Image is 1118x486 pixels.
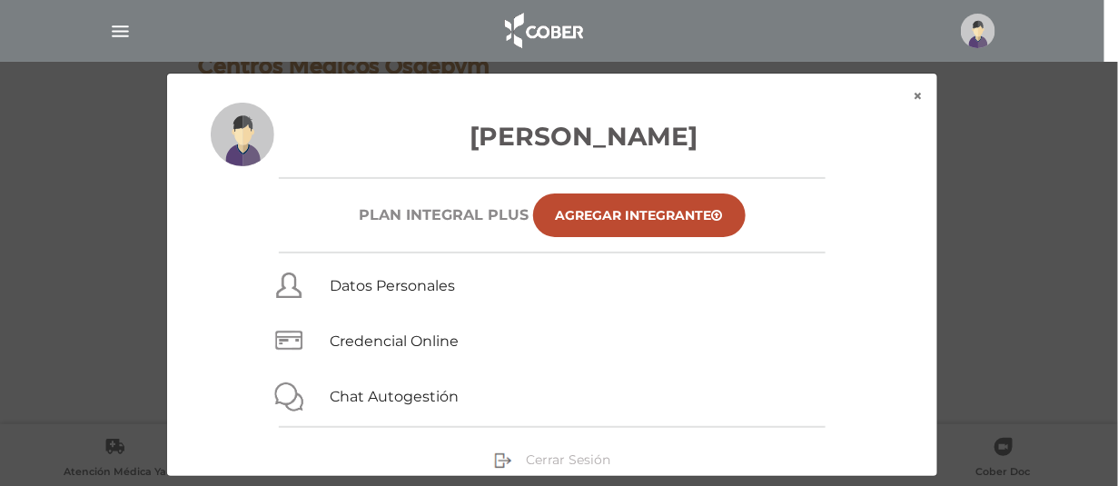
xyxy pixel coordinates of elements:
[494,451,611,467] a: Cerrar Sesión
[330,277,455,294] a: Datos Personales
[330,332,459,350] a: Credencial Online
[360,206,529,223] h6: Plan INTEGRAL PLUS
[495,9,590,53] img: logo_cober_home-white.png
[330,388,459,405] a: Chat Autogestión
[109,20,132,43] img: Cober_menu-lines-white.svg
[527,451,611,468] span: Cerrar Sesión
[211,117,894,155] h3: [PERSON_NAME]
[494,451,512,470] img: sign-out.png
[533,193,746,237] a: Agregar Integrante
[211,103,274,166] img: profile-placeholder.svg
[898,74,937,119] button: ×
[961,14,995,48] img: profile-placeholder.svg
